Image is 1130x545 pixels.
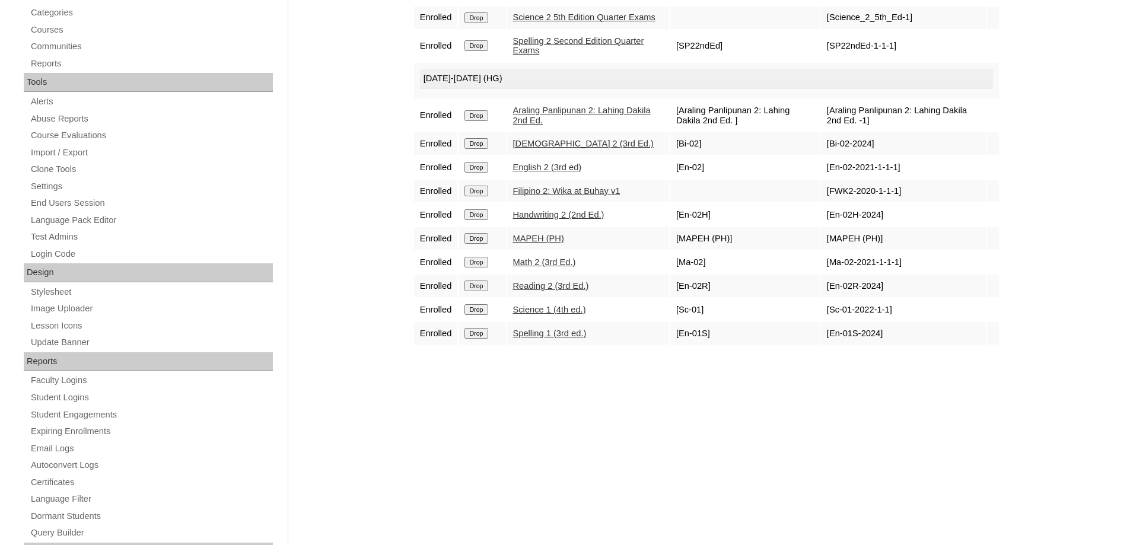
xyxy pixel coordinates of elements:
td: [SP22ndEd] [670,30,820,62]
a: [DEMOGRAPHIC_DATA] 2 (3rd Ed.) [513,139,654,148]
a: Clone Tools [30,162,273,177]
td: [En-02H] [670,203,820,226]
td: [En-02] [670,156,820,179]
td: Enrolled [414,180,458,202]
td: [FWK2-2020-1-1-1] [821,180,986,202]
a: Categories [30,5,273,20]
a: Araling Panlipunan 2: Lahing Dakila 2nd Ed. [513,106,651,125]
a: End Users Session [30,196,273,211]
a: Communities [30,39,273,54]
input: Drop [464,162,488,173]
td: [Araling Panlipunan 2: Lahing Dakila 2nd Ed. ] [670,100,820,131]
a: Language Pack Editor [30,213,273,228]
input: Drop [464,257,488,267]
input: Drop [464,328,488,339]
td: Enrolled [414,7,458,29]
a: Import / Export [30,145,273,160]
input: Drop [464,304,488,315]
a: Faculty Logins [30,373,273,388]
input: Drop [464,233,488,244]
td: Enrolled [414,227,458,250]
div: [DATE]-[DATE] (HG) [420,69,993,89]
td: [Bi-02] [670,132,820,155]
a: Courses [30,23,273,37]
div: Tools [24,73,273,92]
td: [En-02H-2024] [821,203,986,226]
a: Abuse Reports [30,111,273,126]
a: Reading 2 (3rd Ed.) [513,281,589,291]
a: Student Engagements [30,407,273,422]
a: Settings [30,179,273,194]
a: Alerts [30,94,273,109]
td: [En-02-2021-1-1-1] [821,156,986,179]
a: English 2 (3rd ed) [513,162,582,172]
a: Expiring Enrollments [30,424,273,439]
a: Autoconvert Logs [30,458,273,473]
a: Test Admins [30,230,273,244]
input: Drop [464,209,488,220]
a: Language Filter [30,492,273,506]
td: [Bi-02-2024] [821,132,986,155]
a: Spelling 1 (3rd ed.) [513,329,587,338]
td: Enrolled [414,298,458,321]
td: [Science_2_5th_Ed-1] [821,7,986,29]
td: Enrolled [414,156,458,179]
a: Student Logins [30,390,273,405]
td: Enrolled [414,275,458,297]
td: [SP22ndEd-1-1-1] [821,30,986,62]
a: Science 2 5th Edition Quarter Exams [513,12,655,22]
td: [En-02R] [670,275,820,297]
td: [MAPEH (PH)] [670,227,820,250]
td: Enrolled [414,251,458,273]
td: [Ma-02-2021-1-1-1] [821,251,986,273]
td: Enrolled [414,203,458,226]
a: Reports [30,56,273,71]
input: Drop [464,138,488,149]
td: [En-02R-2024] [821,275,986,297]
div: Reports [24,352,273,371]
a: Login Code [30,247,273,262]
a: Filipino 2: Wika at Buhay v1 [513,186,620,196]
td: Enrolled [414,322,458,345]
a: Course Evaluations [30,128,273,143]
a: Email Logs [30,441,273,456]
a: Stylesheet [30,285,273,299]
a: Query Builder [30,525,273,540]
a: Dormant Students [30,509,273,524]
a: Update Banner [30,335,273,350]
input: Drop [464,12,488,23]
a: Lesson Icons [30,318,273,333]
td: Enrolled [414,132,458,155]
input: Drop [464,281,488,291]
td: [Araling Panlipunan 2: Lahing Dakila 2nd Ed. -1] [821,100,986,131]
input: Drop [464,40,488,51]
input: Drop [464,186,488,196]
a: Certificates [30,475,273,490]
td: [Sc-01] [670,298,820,321]
td: Enrolled [414,30,458,62]
a: Image Uploader [30,301,273,316]
td: [Ma-02] [670,251,820,273]
a: Math 2 (3rd Ed.) [513,257,576,267]
div: Design [24,263,273,282]
td: [En-01S] [670,322,820,345]
a: Spelling 2 Second Edition Quarter Exams [513,36,644,56]
td: [Sc-01-2022-1-1] [821,298,986,321]
td: [MAPEH (PH)] [821,227,986,250]
a: MAPEH (PH) [513,234,564,243]
a: Science 1 (4th ed.) [513,305,586,314]
input: Drop [464,110,488,121]
td: [En-01S-2024] [821,322,986,345]
td: Enrolled [414,100,458,131]
a: Handwriting 2 (2nd Ed.) [513,210,604,219]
